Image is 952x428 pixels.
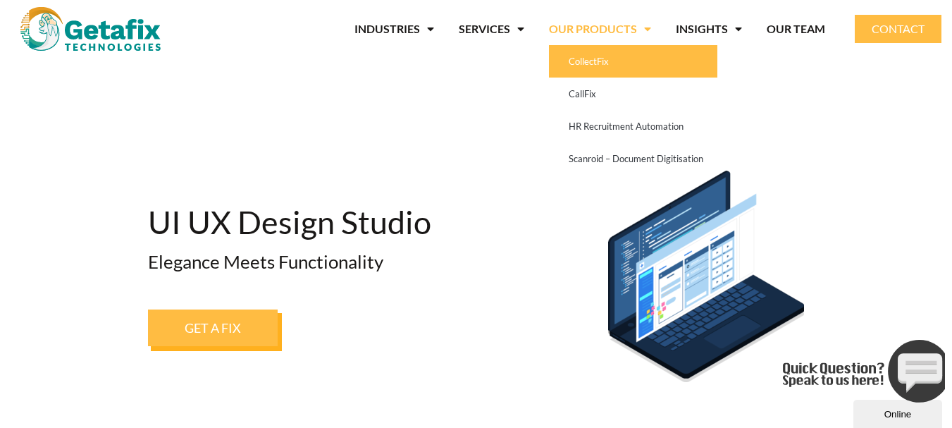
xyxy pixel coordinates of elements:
a: Scanroid – Document Digitisation [549,142,717,175]
a: OUR TEAM [767,13,825,45]
img: web and mobile application development company [20,7,161,51]
iframe: chat widget [777,334,945,408]
img: Chat attention grabber [6,6,173,68]
img: Web And Mobile App Development Services [608,171,804,382]
a: CONTACT [855,15,941,43]
ul: OUR PRODUCTS [549,45,717,175]
span: GET A FIX [185,322,241,334]
iframe: chat widget [853,397,945,428]
a: CallFix [549,78,717,110]
a: HR Recruitment Automation [549,110,717,142]
span: CONTACT [872,23,925,35]
a: OUR PRODUCTS [549,13,651,45]
h2: Elegance Meets Functionality [148,252,502,271]
h1: UI UX Design Studio [148,207,502,238]
a: CollectFix [549,45,717,78]
a: GET A FIX [148,310,278,346]
a: INDUSTRIES [354,13,434,45]
a: INSIGHTS [676,13,742,45]
a: SERVICES [459,13,524,45]
nav: Menu [188,13,826,45]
